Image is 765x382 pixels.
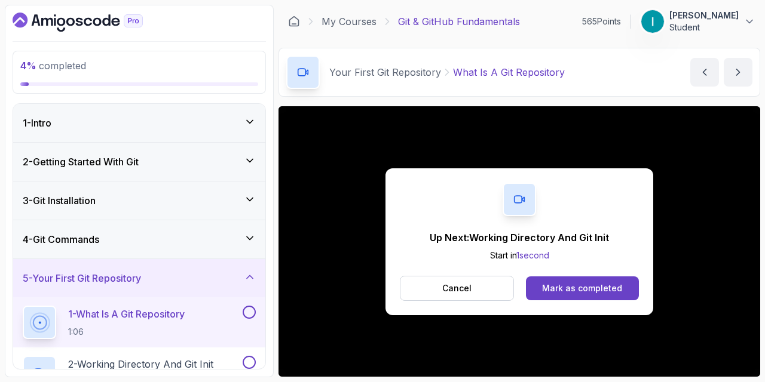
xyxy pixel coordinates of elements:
button: 1-Intro [13,104,265,142]
span: completed [20,60,86,72]
div: Mark as completed [542,282,622,294]
p: 565 Points [582,16,621,27]
p: Start in [430,249,609,261]
p: Git & GitHub Fundamentals [398,14,520,29]
button: previous content [690,58,719,87]
h3: 2 - Getting Started With Git [23,155,139,169]
p: 1:06 [68,326,185,338]
p: Your First Git Repository [329,65,441,79]
p: 1 - What Is A Git Repository [68,307,185,321]
a: My Courses [322,14,377,29]
h3: 3 - Git Installation [23,193,96,208]
button: 5-Your First Git Repository [13,259,265,297]
p: 2 - Working Directory And Git Init [68,357,213,371]
button: 1-What Is A Git Repository1:06 [23,306,256,339]
button: next content [724,58,752,87]
h3: 4 - Git Commands [23,232,99,247]
p: [PERSON_NAME] [669,10,739,21]
img: user profile image [641,10,664,33]
a: Dashboard [288,16,300,27]
h3: 5 - Your First Git Repository [23,271,141,285]
p: What Is A Git Repository [453,65,565,79]
p: Student [669,21,739,33]
button: 2-Getting Started With Git [13,143,265,181]
button: user profile image[PERSON_NAME]Student [641,10,755,33]
h3: 1 - Intro [23,116,51,130]
button: Mark as completed [526,276,639,300]
button: 4-Git Commands [13,220,265,258]
button: Cancel [400,276,514,301]
span: 4 % [20,60,36,72]
a: Dashboard [13,13,170,32]
p: Cancel [442,282,472,294]
p: Up Next: Working Directory And Git Init [430,230,609,245]
button: 3-Git Installation [13,181,265,220]
iframe: 1 - What is a Git Repository [279,106,760,377]
span: 1 second [516,250,549,260]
